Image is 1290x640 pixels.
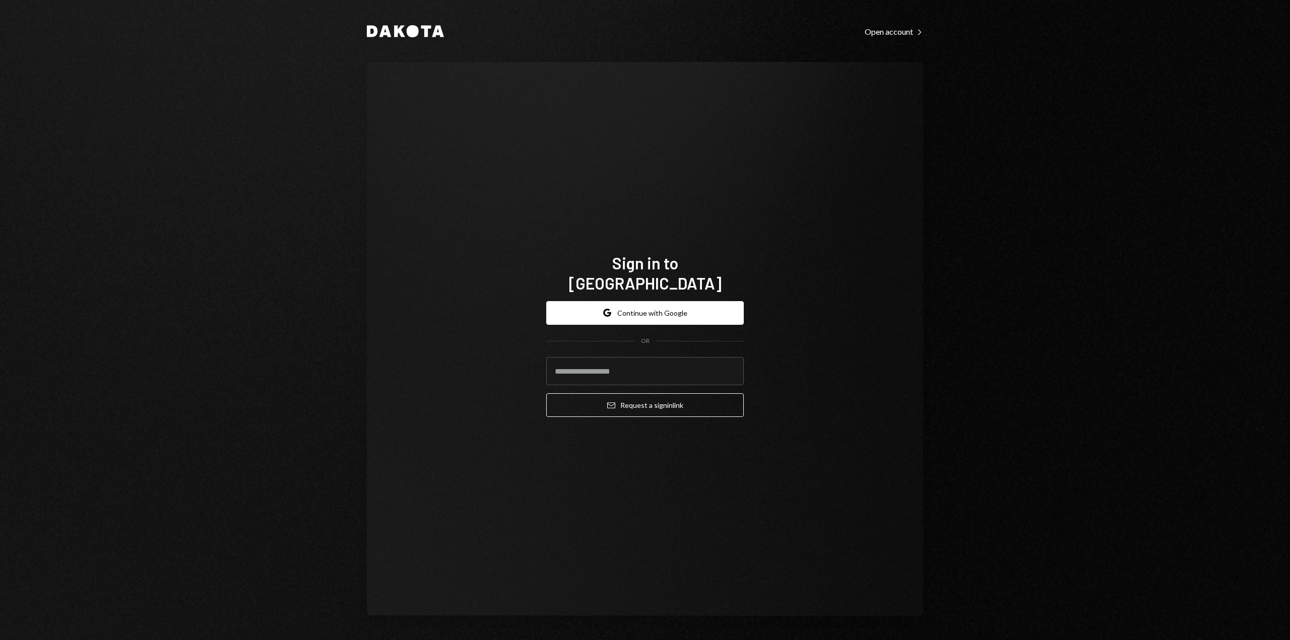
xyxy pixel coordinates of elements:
[546,301,744,325] button: Continue with Google
[641,337,650,345] div: OR
[724,365,736,377] keeper-lock: Open Keeper Popup
[546,253,744,293] h1: Sign in to [GEOGRAPHIC_DATA]
[865,26,923,37] a: Open account
[865,27,923,37] div: Open account
[546,393,744,417] button: Request a signinlink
